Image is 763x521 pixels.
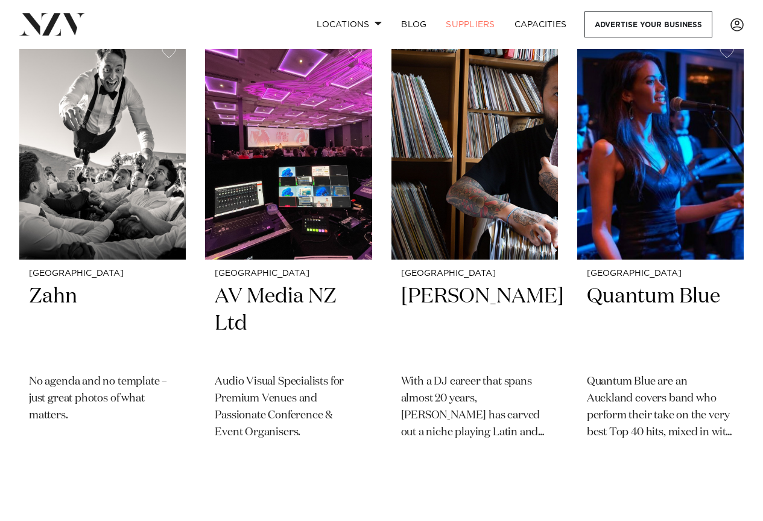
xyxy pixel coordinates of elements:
a: [GEOGRAPHIC_DATA] AV Media NZ Ltd Audio Visual Specialists for Premium Venues and Passionate Conf... [205,36,372,465]
p: With a DJ career that spans almost 20 years, [PERSON_NAME] has carved out a niche playing Latin a... [401,374,548,441]
a: [GEOGRAPHIC_DATA] Zahn No agenda and no template – just great photos of what matters. [19,36,186,465]
h2: Quantum Blue [587,283,734,365]
a: BLOG [391,11,436,37]
h2: Zahn [29,283,176,365]
a: [GEOGRAPHIC_DATA] [PERSON_NAME] With a DJ career that spans almost 20 years, [PERSON_NAME] has ca... [391,36,558,465]
small: [GEOGRAPHIC_DATA] [401,269,548,278]
p: Audio Visual Specialists for Premium Venues and Passionate Conference & Event Organisers. [215,374,362,441]
small: [GEOGRAPHIC_DATA] [587,269,734,278]
h2: [PERSON_NAME] [401,283,548,365]
a: Capacities [505,11,577,37]
small: [GEOGRAPHIC_DATA] [215,269,362,278]
p: No agenda and no template – just great photos of what matters. [29,374,176,424]
p: Quantum Blue are an Auckland covers band who perform their take on the very best Top 40 hits, mix... [587,374,734,441]
img: nzv-logo.png [19,13,85,35]
a: Advertise your business [584,11,712,37]
small: [GEOGRAPHIC_DATA] [29,269,176,278]
a: Locations [307,11,391,37]
h2: AV Media NZ Ltd [215,283,362,365]
a: [GEOGRAPHIC_DATA] Quantum Blue Quantum Blue are an Auckland covers band who perform their take on... [577,36,744,465]
a: SUPPLIERS [436,11,504,37]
